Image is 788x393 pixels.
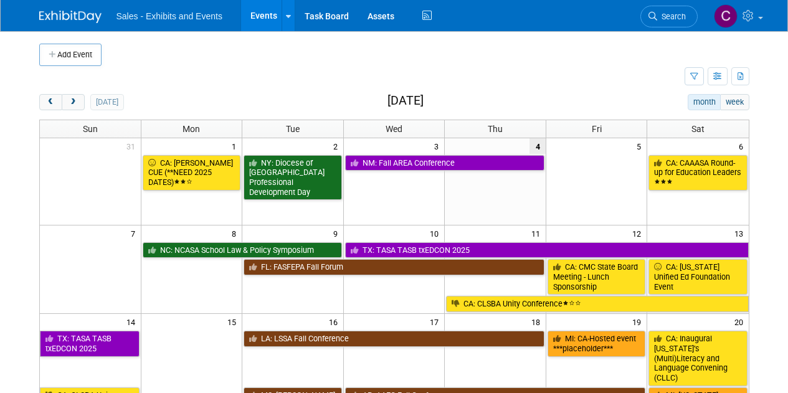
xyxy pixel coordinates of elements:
button: month [688,94,721,110]
span: Tue [286,124,300,134]
a: CA: CMC State Board Meeting - Lunch Sponsorship [548,259,646,295]
span: Wed [386,124,402,134]
button: week [720,94,749,110]
span: Sun [83,124,98,134]
a: Search [640,6,698,27]
a: LA: LSSA Fall Conference [244,331,544,347]
a: TX: TASA TASB txEDCON 2025 [345,242,749,258]
span: 2 [332,138,343,154]
span: 4 [529,138,546,154]
span: 5 [635,138,647,154]
button: Add Event [39,44,102,66]
button: prev [39,94,62,110]
span: 20 [733,314,749,329]
span: 9 [332,225,343,241]
span: Mon [183,124,200,134]
span: 1 [230,138,242,154]
span: 31 [125,138,141,154]
span: Sales - Exhibits and Events [116,11,222,21]
a: CA: Inaugural [US_STATE]’s (Multi)Literacy and Language Convening (CLLC) [648,331,747,386]
a: NM: Fall AREA Conference [345,155,544,171]
span: 13 [733,225,749,241]
img: ExhibitDay [39,11,102,23]
span: 14 [125,314,141,329]
span: 6 [738,138,749,154]
span: Fri [592,124,602,134]
span: 17 [429,314,444,329]
span: 8 [230,225,242,241]
img: Christine Lurz [714,4,738,28]
span: 3 [433,138,444,154]
span: Thu [488,124,503,134]
span: 10 [429,225,444,241]
span: Sat [691,124,705,134]
a: CA: CAAASA Round-up for Education Leaders [648,155,747,191]
span: 16 [328,314,343,329]
span: 15 [226,314,242,329]
a: CA: [PERSON_NAME] CUE (**NEED 2025 DATES) [143,155,241,191]
a: CA: CLSBA Unity Conference [446,296,748,312]
a: NC: NCASA School Law & Policy Symposium [143,242,342,258]
span: 7 [130,225,141,241]
span: 11 [530,225,546,241]
span: 19 [631,314,647,329]
a: MI: CA-Hosted event ***placeholder*** [548,331,646,356]
span: 12 [631,225,647,241]
a: NY: Diocese of [GEOGRAPHIC_DATA] Professional Development Day [244,155,342,201]
button: next [62,94,85,110]
a: TX: TASA TASB txEDCON 2025 [40,331,140,356]
button: [DATE] [90,94,123,110]
h2: [DATE] [387,94,424,108]
span: Search [657,12,686,21]
a: CA: [US_STATE] Unified Ed Foundation Event [648,259,747,295]
a: FL: FASFEPA Fall Forum [244,259,544,275]
span: 18 [530,314,546,329]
